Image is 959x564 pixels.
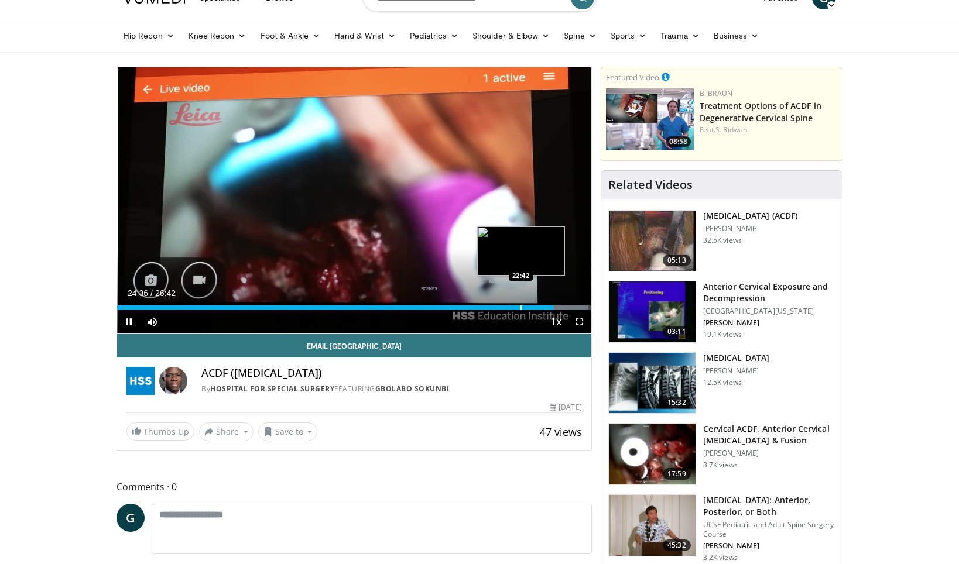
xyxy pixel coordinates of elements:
[117,24,181,47] a: Hip Recon
[703,423,835,446] h3: Cervical ACDF, Anterior Cervical [MEDICAL_DATA] & Fusion
[557,24,603,47] a: Spine
[663,255,691,266] span: 05:13
[703,224,797,233] p: [PERSON_NAME]
[126,367,155,395] img: Hospital for Special Surgery
[159,367,187,395] img: Avatar
[609,495,696,556] img: 39881e2b-1492-44db-9479-cec6abaf7e70.150x105_q85_crop-smart_upscale.jpg
[703,330,742,339] p: 19.1K views
[606,88,694,150] img: 009a77ed-cfd7-46ce-89c5-e6e5196774e0.150x105_q85_crop-smart_upscale.jpg
[703,541,835,551] p: [PERSON_NAME]
[201,384,582,394] div: By FEATURING
[663,326,691,338] span: 03:11
[703,236,742,245] p: 32.5K views
[703,378,742,387] p: 12.5K views
[210,384,334,394] a: Hospital for Special Surgery
[544,310,568,333] button: Playback Rate
[703,210,797,222] h3: [MEDICAL_DATA] (ACDF)
[258,422,318,441] button: Save to
[117,67,591,334] video-js: Video Player
[608,352,835,414] a: 15:32 [MEDICAL_DATA] [PERSON_NAME] 12.5K views
[128,288,148,298] span: 24:36
[700,88,732,98] a: B. Braun
[150,288,153,298] span: /
[703,494,835,518] h3: [MEDICAL_DATA]: Anterior, Posterior, or Both
[141,310,164,333] button: Mute
[540,425,582,439] span: 47 views
[663,468,691,480] span: 17:59
[181,24,254,47] a: Knee Recon
[327,24,403,47] a: Hand & Wrist
[609,211,696,271] img: Dr_Ali_Bydon_Performs_An_ACDF_Procedure_100000624_3.jpg.150x105_q85_crop-smart_upscale.jpg
[117,305,591,310] div: Progress Bar
[663,397,691,408] span: 15:32
[703,307,835,316] p: [GEOGRAPHIC_DATA][US_STATE]
[465,24,557,47] a: Shoulder & Elbow
[254,24,328,47] a: Foot & Ankle
[663,539,691,551] span: 45:32
[703,449,835,458] p: [PERSON_NAME]
[606,72,659,82] small: Featured Video
[703,281,835,304] h3: Anterior Cervical Exposure and Decompression
[666,136,691,147] span: 08:58
[477,226,565,276] img: image.jpeg
[700,100,822,123] a: Treatment Options of ACDF in Degenerative Cervical Spine
[117,310,141,333] button: Pause
[608,281,835,343] a: 03:11 Anterior Cervical Exposure and Decompression [GEOGRAPHIC_DATA][US_STATE] [PERSON_NAME] 19.1...
[126,422,194,441] a: Thumbs Up
[703,520,835,539] p: UCSF Pediatric and Adult Spine Surgery Course
[201,367,582,380] h4: ACDF ([MEDICAL_DATA])
[608,423,835,485] a: 17:59 Cervical ACDF, Anterior Cervical [MEDICAL_DATA] & Fusion [PERSON_NAME] 3.7K views
[703,352,770,364] h3: [MEDICAL_DATA]
[707,24,766,47] a: Business
[375,384,450,394] a: Gbolabo Sokunbi
[703,366,770,376] p: [PERSON_NAME]
[653,24,707,47] a: Trauma
[117,334,591,357] a: Email [GEOGRAPHIC_DATA]
[609,424,696,484] img: 45d9052e-5211-4d55-8682-bdc6aa14d650.150x105_q85_crop-smart_upscale.jpg
[703,553,738,562] p: 3.2K views
[606,88,694,150] a: 08:58
[703,318,835,328] p: [PERSON_NAME]
[550,402,581,412] div: [DATE]
[155,288,176,298] span: 26:42
[609,353,696,414] img: dard_1.png.150x105_q85_crop-smart_upscale.jpg
[604,24,654,47] a: Sports
[609,281,696,342] img: 38786_0000_3.png.150x105_q85_crop-smart_upscale.jpg
[403,24,465,47] a: Pediatrics
[608,178,693,192] h4: Related Videos
[715,125,747,135] a: S. Ridwan
[700,125,837,135] div: Feat.
[568,310,591,333] button: Fullscreen
[117,479,592,494] span: Comments 0
[117,504,145,532] a: G
[608,210,835,272] a: 05:13 [MEDICAL_DATA] (ACDF) [PERSON_NAME] 32.5K views
[608,494,835,562] a: 45:32 [MEDICAL_DATA]: Anterior, Posterior, or Both UCSF Pediatric and Adult Spine Surgery Course ...
[703,460,738,470] p: 3.7K views
[199,422,254,441] button: Share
